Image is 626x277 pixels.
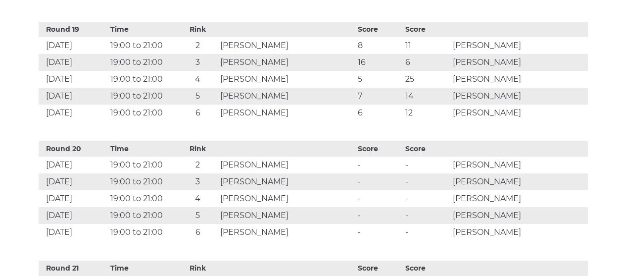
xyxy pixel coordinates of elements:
td: 11 [403,37,450,54]
td: 3 [178,173,218,190]
th: Round 20 [39,141,108,157]
td: [PERSON_NAME] [218,173,355,190]
td: [PERSON_NAME] [450,207,588,224]
td: 19:00 to 21:00 [108,54,178,71]
td: [PERSON_NAME] [218,157,355,173]
td: [PERSON_NAME] [450,105,588,121]
td: - [403,157,450,173]
th: Rink [178,261,218,276]
td: - [403,190,450,207]
td: 6 [355,105,403,121]
th: Round 21 [39,261,108,276]
td: [DATE] [39,157,108,173]
td: 19:00 to 21:00 [108,71,178,88]
td: 19:00 to 21:00 [108,37,178,54]
th: Time [108,261,178,276]
td: 19:00 to 21:00 [108,190,178,207]
td: 2 [178,157,218,173]
td: [PERSON_NAME] [450,88,588,105]
td: [DATE] [39,190,108,207]
td: 19:00 to 21:00 [108,207,178,224]
td: 19:00 to 21:00 [108,173,178,190]
th: Score [355,22,403,37]
td: 25 [403,71,450,88]
th: Score [355,141,403,157]
td: 8 [355,37,403,54]
th: Score [403,22,450,37]
th: Score [403,261,450,276]
th: Score [355,261,403,276]
td: 5 [178,207,218,224]
td: [PERSON_NAME] [218,71,355,88]
td: 19:00 to 21:00 [108,224,178,241]
td: - [355,173,403,190]
td: [PERSON_NAME] [218,190,355,207]
th: Score [403,141,450,157]
td: [PERSON_NAME] [450,173,588,190]
td: - [355,224,403,241]
td: [PERSON_NAME] [450,54,588,71]
td: [DATE] [39,207,108,224]
td: 19:00 to 21:00 [108,157,178,173]
td: - [403,173,450,190]
td: 4 [178,190,218,207]
th: Rink [178,141,218,157]
td: 14 [403,88,450,105]
td: [PERSON_NAME] [218,54,355,71]
td: [DATE] [39,71,108,88]
th: Rink [178,22,218,37]
th: Time [108,141,178,157]
td: 7 [355,88,403,105]
th: Round 19 [39,22,108,37]
td: 6 [178,105,218,121]
td: [DATE] [39,88,108,105]
td: 4 [178,71,218,88]
td: [PERSON_NAME] [218,88,355,105]
td: 16 [355,54,403,71]
td: - [355,207,403,224]
td: - [355,157,403,173]
td: [PERSON_NAME] [218,105,355,121]
td: 5 [355,71,403,88]
td: 6 [403,54,450,71]
td: [PERSON_NAME] [450,37,588,54]
td: - [403,207,450,224]
td: [DATE] [39,173,108,190]
td: [PERSON_NAME] [450,71,588,88]
td: [DATE] [39,54,108,71]
td: 12 [403,105,450,121]
td: 6 [178,224,218,241]
td: [DATE] [39,105,108,121]
td: [PERSON_NAME] [218,37,355,54]
td: [PERSON_NAME] [450,157,588,173]
td: 19:00 to 21:00 [108,88,178,105]
td: - [403,224,450,241]
td: [PERSON_NAME] [450,224,588,241]
td: 3 [178,54,218,71]
td: [PERSON_NAME] [218,224,355,241]
td: [DATE] [39,224,108,241]
td: [DATE] [39,37,108,54]
td: 5 [178,88,218,105]
th: Time [108,22,178,37]
td: 19:00 to 21:00 [108,105,178,121]
td: [PERSON_NAME] [218,207,355,224]
td: 2 [178,37,218,54]
td: [PERSON_NAME] [450,190,588,207]
td: - [355,190,403,207]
